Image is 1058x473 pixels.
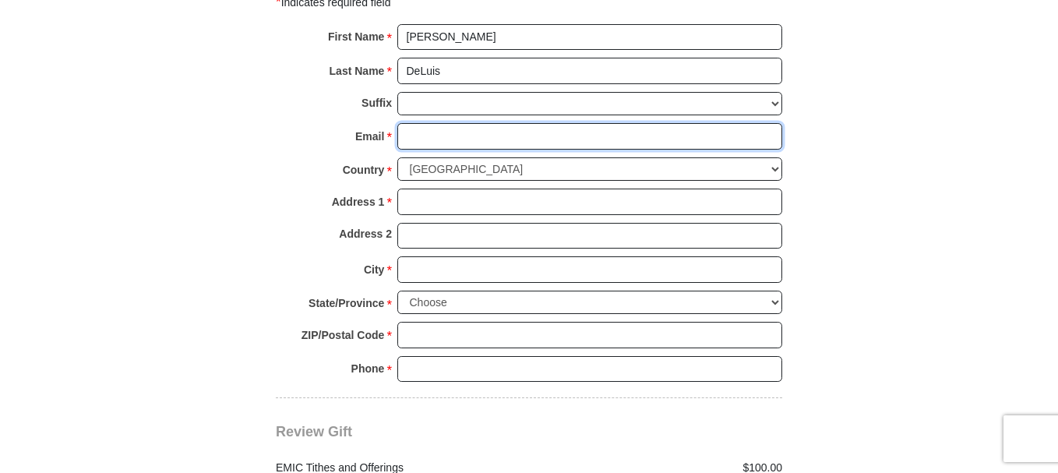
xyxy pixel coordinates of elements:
[330,60,385,82] strong: Last Name
[364,259,384,281] strong: City
[309,292,384,314] strong: State/Province
[328,26,384,48] strong: First Name
[361,92,392,114] strong: Suffix
[351,358,385,379] strong: Phone
[343,159,385,181] strong: Country
[339,223,392,245] strong: Address 2
[276,424,352,439] span: Review Gift
[302,324,385,346] strong: ZIP/Postal Code
[332,191,385,213] strong: Address 1
[355,125,384,147] strong: Email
